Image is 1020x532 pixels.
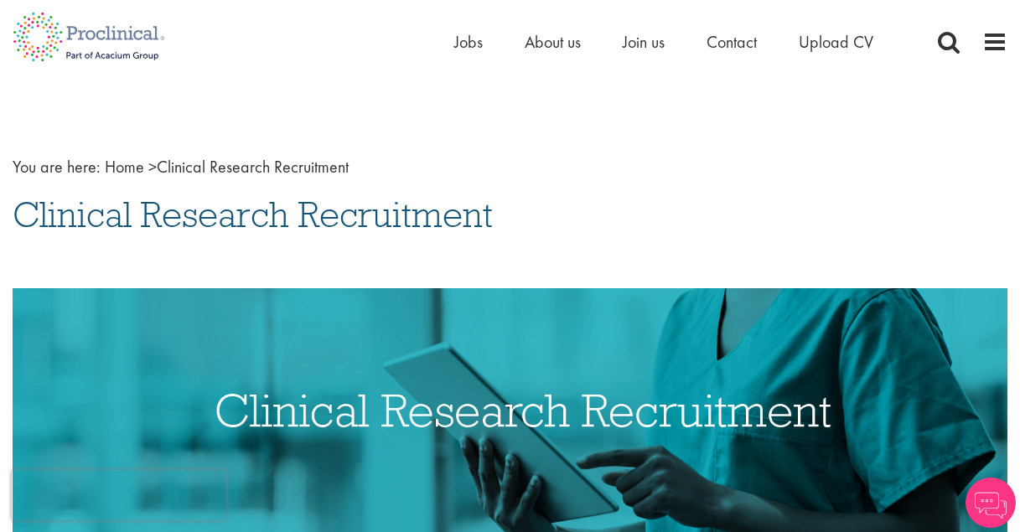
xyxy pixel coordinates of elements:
[148,156,157,178] span: >
[966,478,1016,528] img: Chatbot
[623,31,665,53] a: Join us
[12,470,226,520] iframe: reCAPTCHA
[525,31,581,53] a: About us
[454,31,483,53] a: Jobs
[105,156,144,178] a: breadcrumb link to Home
[13,192,493,237] span: Clinical Research Recruitment
[13,156,101,178] span: You are here:
[799,31,873,53] a: Upload CV
[707,31,757,53] a: Contact
[105,156,349,178] span: Clinical Research Recruitment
